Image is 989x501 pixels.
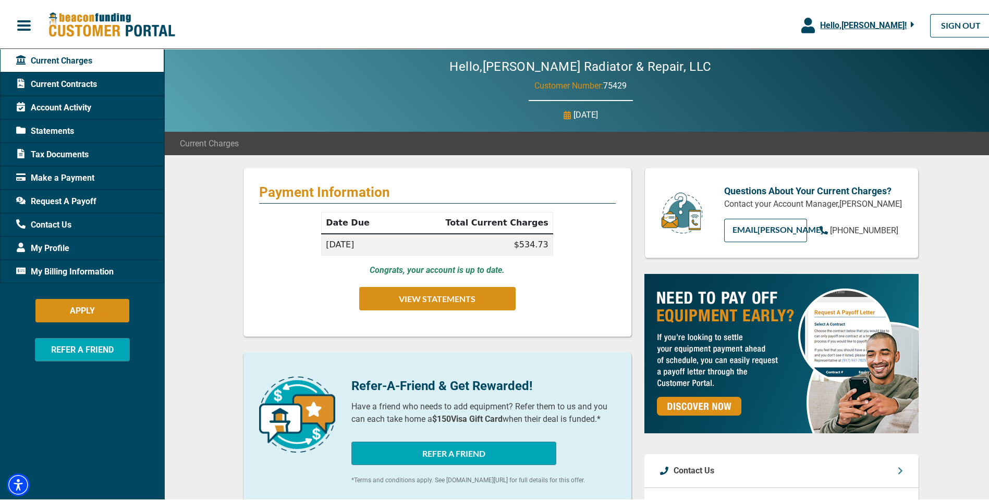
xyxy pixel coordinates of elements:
td: $534.73 [395,232,553,254]
img: customer-service.png [658,190,705,233]
span: Make a Payment [16,170,94,182]
td: [DATE] [322,232,396,254]
p: Contact Us [674,462,714,475]
span: Tax Documents [16,146,89,159]
span: Current Charges [180,135,239,148]
th: Date Due [322,210,396,232]
span: Statements [16,123,74,135]
span: My Billing Information [16,264,114,276]
img: refer-a-friend-icon.png [259,374,335,450]
p: Refer-A-Friend & Get Rewarded! [351,374,616,393]
button: VIEW STATEMENTS [359,285,516,308]
span: My Profile [16,240,69,253]
th: Total Current Charges [395,210,553,232]
button: REFER A FRIEND [35,336,130,359]
p: Congrats, your account is up to date. [370,262,505,274]
h2: Hello, [PERSON_NAME] Radiator & Repair, LLC [418,57,742,72]
span: [PHONE_NUMBER] [830,223,898,233]
a: EMAIL[PERSON_NAME] [724,217,807,240]
p: [DATE] [573,107,598,119]
span: Hello, [PERSON_NAME] ! [820,18,907,28]
p: *Terms and conditions apply. See [DOMAIN_NAME][URL] for full details for this offer. [351,473,616,483]
span: Current Charges [16,53,92,65]
p: Payment Information [259,182,616,198]
p: Questions About Your Current Charges? [724,182,902,196]
button: REFER A FRIEND [351,440,556,463]
button: APPLY [35,297,129,320]
img: Beacon Funding Customer Portal Logo [48,10,175,36]
img: payoff-ad-px.jpg [644,272,919,431]
b: $150 Visa Gift Card [432,412,503,422]
span: 75429 [603,79,627,89]
span: Request A Payoff [16,193,96,206]
span: Customer Number: [534,79,603,89]
div: Accessibility Menu [7,471,30,494]
span: Current Contracts [16,76,97,89]
span: Account Activity [16,99,91,112]
p: Contact your Account Manager, [PERSON_NAME] [724,196,902,208]
p: Have a friend who needs to add equipment? Refer them to us and you can each take home a when thei... [351,398,616,423]
a: [PHONE_NUMBER] [820,222,898,235]
span: Contact Us [16,217,71,229]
